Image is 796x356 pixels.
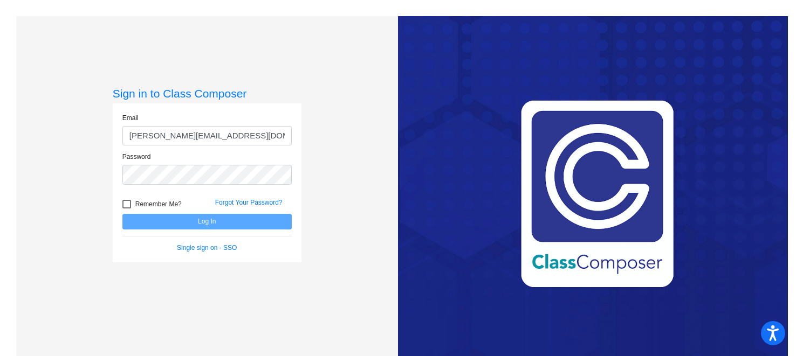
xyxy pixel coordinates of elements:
[122,214,292,229] button: Log In
[122,152,151,162] label: Password
[135,198,182,211] span: Remember Me?
[122,113,139,123] label: Email
[215,199,283,206] a: Forgot Your Password?
[177,244,237,252] a: Single sign on - SSO
[113,87,301,100] h3: Sign in to Class Composer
